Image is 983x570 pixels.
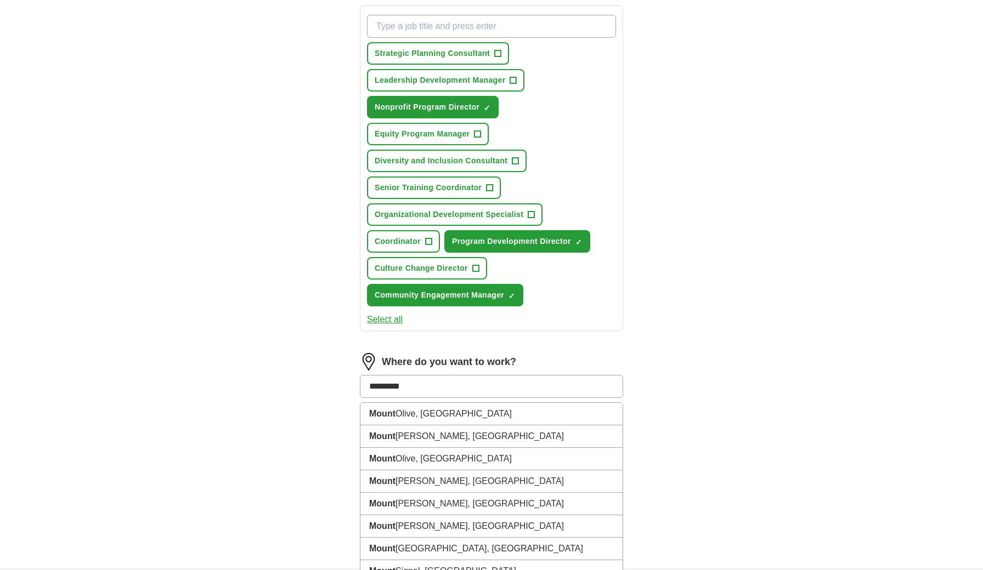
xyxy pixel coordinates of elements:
[360,493,623,515] li: [PERSON_NAME], [GEOGRAPHIC_DATA]
[375,75,505,86] span: Leadership Development Manager
[367,123,489,145] button: Equity Program Manager
[360,403,623,425] li: Olive, [GEOGRAPHIC_DATA]
[367,96,499,118] button: Nonprofit Program Director✓
[369,454,396,463] strong: Mount
[367,203,543,226] button: Organizational Development Specialist
[369,521,396,531] strong: Mount
[375,101,479,113] span: Nonprofit Program Director
[375,48,490,59] span: Strategic Planning Consultant
[367,150,527,172] button: Diversity and Inclusion Consultant
[367,69,524,92] button: Leadership Development Manager
[375,263,468,274] span: Culture Change Director
[375,289,504,301] span: Community Engagement Manager
[367,313,403,326] button: Select all
[375,182,482,193] span: Senior Training Coordinator
[367,230,440,253] button: Coordinator
[360,515,623,538] li: [PERSON_NAME], [GEOGRAPHIC_DATA]
[367,176,501,199] button: Senior Training Coordinator
[369,544,396,553] strong: Mount
[452,236,571,247] span: Program Development Director
[369,431,396,441] strong: Mount
[484,104,490,112] span: ✓
[575,238,582,247] span: ✓
[444,230,590,253] button: Program Development Director✓
[367,42,509,65] button: Strategic Planning Consultant
[360,448,623,470] li: Olive, [GEOGRAPHIC_DATA]
[369,499,396,508] strong: Mount
[375,236,421,247] span: Coordinator
[375,209,523,220] span: Organizational Development Specialist
[360,425,623,448] li: [PERSON_NAME], [GEOGRAPHIC_DATA]
[367,15,616,38] input: Type a job title and press enter
[360,353,377,371] img: location.png
[367,284,523,306] button: Community Engagement Manager✓
[382,355,516,369] label: Where do you want to work?
[509,292,515,300] span: ✓
[360,538,623,560] li: [GEOGRAPHIC_DATA], [GEOGRAPHIC_DATA]
[367,257,487,280] button: Culture Change Director
[369,476,396,486] strong: Mount
[360,470,623,493] li: [PERSON_NAME], [GEOGRAPHIC_DATA]
[375,155,507,167] span: Diversity and Inclusion Consultant
[375,128,470,140] span: Equity Program Manager
[369,409,396,418] strong: Mount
